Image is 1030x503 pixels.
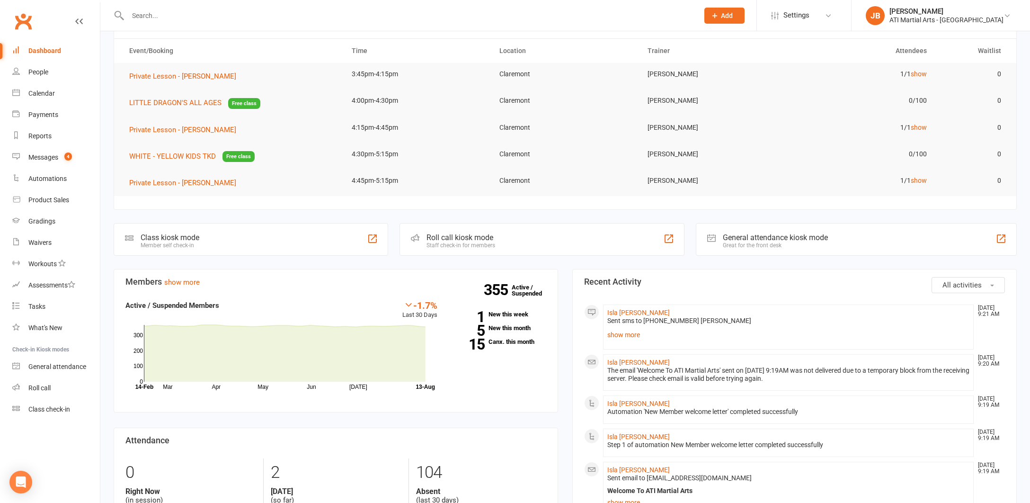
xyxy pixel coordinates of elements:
td: Claremont [491,63,639,85]
th: Attendees [787,39,935,63]
div: Step 1 of automation New Member welcome letter completed successfully [607,441,969,449]
div: Product Sales [28,196,69,204]
td: 0 [935,170,1009,192]
a: Waivers [12,232,100,253]
div: Dashboard [28,47,61,54]
button: LITTLE DRAGON'S ALL AGESFree class [129,97,260,109]
td: 4:00pm-4:30pm [343,90,491,112]
div: What's New [28,324,62,332]
td: 1/1 [787,63,935,85]
td: 4:45pm-5:15pm [343,170,491,192]
div: Class kiosk mode [141,233,199,242]
time: [DATE] 9:21 AM [973,305,1004,317]
a: Assessments [12,275,100,296]
h3: Members [125,277,546,287]
a: Class kiosk mode [12,399,100,420]
td: 0 [935,90,1009,112]
div: Gradings [28,217,55,225]
a: Dashboard [12,40,100,62]
span: Settings [783,5,809,26]
td: 0 [935,143,1009,165]
div: 0 [125,458,256,487]
a: 355Active / Suspended [512,277,553,304]
a: Isla [PERSON_NAME] [607,359,670,366]
span: Private Lesson - [PERSON_NAME] [129,179,236,187]
div: [PERSON_NAME] [889,7,1003,16]
a: 1New this week [452,311,546,317]
a: People [12,62,100,83]
a: show [911,70,927,78]
span: Free class [222,151,255,162]
a: show [911,177,927,184]
td: 4:15pm-4:45pm [343,117,491,139]
div: -1.7% [402,300,437,310]
a: General attendance kiosk mode [12,356,100,377]
a: show more [164,278,200,287]
a: Isla [PERSON_NAME] [607,400,670,407]
a: Clubworx [11,9,35,33]
td: Claremont [491,117,639,139]
span: Private Lesson - [PERSON_NAME] [129,126,236,134]
div: General attendance [28,363,86,370]
div: Assessments [28,281,75,289]
div: Payments [28,111,58,118]
strong: Active / Suspended Members [125,301,219,310]
div: Messages [28,153,58,161]
button: Private Lesson - [PERSON_NAME] [129,177,243,189]
td: [PERSON_NAME] [639,170,787,192]
a: 5New this month [452,325,546,331]
a: Calendar [12,83,100,104]
strong: Absent [416,487,546,496]
a: Automations [12,168,100,189]
span: Sent sms to [PHONE_NUMBER] [PERSON_NAME] [607,317,751,324]
strong: 1 [452,310,485,324]
a: show [911,124,927,131]
time: [DATE] 9:20 AM [973,355,1004,367]
span: All activities [942,281,982,289]
span: WHITE - YELLOW KIDS TKD [129,152,216,161]
a: show more [607,328,969,341]
button: Private Lesson - [PERSON_NAME] [129,124,243,135]
div: ATI Martial Arts - [GEOGRAPHIC_DATA] [889,16,1003,24]
a: Messages 4 [12,147,100,168]
span: Free class [228,98,260,109]
th: Location [491,39,639,63]
td: 0/100 [787,143,935,165]
div: Calendar [28,90,55,97]
div: Roll call kiosk mode [426,233,495,242]
a: 15Canx. this month [452,339,546,345]
span: Private Lesson - [PERSON_NAME] [129,72,236,81]
a: Isla [PERSON_NAME] [607,466,670,474]
strong: 15 [452,337,485,351]
button: WHITE - YELLOW KIDS TKDFree class [129,151,255,162]
span: 4 [64,153,72,161]
strong: 355 [484,283,512,297]
td: 0 [935,117,1009,139]
div: General attendance kiosk mode [723,233,828,242]
a: Isla [PERSON_NAME] [607,309,670,316]
td: [PERSON_NAME] [639,117,787,139]
a: Tasks [12,296,100,317]
td: Claremont [491,170,639,192]
strong: Right Now [125,487,256,496]
div: Last 30 Days [402,300,437,320]
td: [PERSON_NAME] [639,90,787,112]
div: Class check-in [28,405,70,413]
div: Automation 'New Member welcome letter' completed successfully [607,408,969,416]
strong: [DATE] [271,487,401,496]
a: Payments [12,104,100,126]
button: Add [704,8,745,24]
th: Time [343,39,491,63]
td: 1/1 [787,170,935,192]
time: [DATE] 9:19 AM [973,396,1004,408]
span: Add [721,12,733,19]
a: Reports [12,126,100,147]
span: LITTLE DRAGON'S ALL AGES [129,99,222,107]
div: JB [866,6,885,25]
input: Search... [125,9,692,22]
td: [PERSON_NAME] [639,143,787,165]
h3: Attendance [125,436,546,445]
div: Staff check-in for members [426,242,495,249]
th: Event/Booking [121,39,343,63]
th: Trainer [639,39,787,63]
